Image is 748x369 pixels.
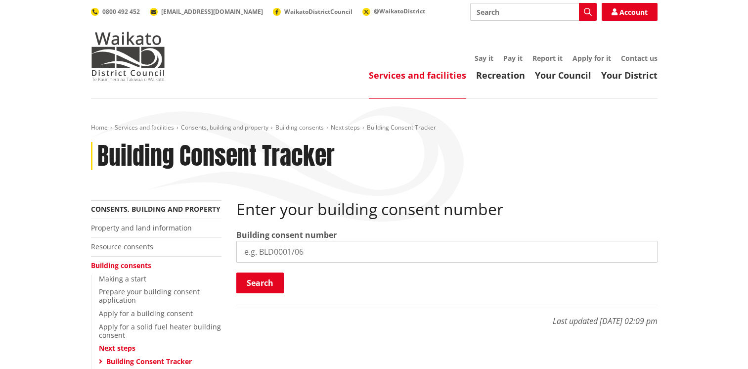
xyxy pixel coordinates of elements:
a: Next steps [99,343,135,353]
a: Recreation [476,69,525,81]
a: Property and land information [91,223,192,232]
a: Account [602,3,658,21]
a: Next steps [331,123,360,132]
button: Search [236,273,284,293]
a: [EMAIL_ADDRESS][DOMAIN_NAME] [150,7,263,16]
span: 0800 492 452 [102,7,140,16]
a: Contact us [621,53,658,63]
nav: breadcrumb [91,124,658,132]
img: Waikato District Council - Te Kaunihera aa Takiwaa o Waikato [91,32,165,81]
h2: Enter your building consent number [236,200,658,219]
a: Apply for a building consent [99,309,193,318]
h1: Building Consent Tracker [97,142,335,171]
a: Report it [532,53,563,63]
a: 0800 492 452 [91,7,140,16]
a: Building consents [91,261,151,270]
a: @WaikatoDistrict [362,7,425,15]
a: Consents, building and property [181,123,268,132]
span: @WaikatoDistrict [374,7,425,15]
a: Pay it [503,53,523,63]
a: Say it [475,53,493,63]
a: Apply for a solid fuel heater building consent​ [99,322,221,340]
a: Apply for it [572,53,611,63]
a: Consents, building and property [91,204,220,214]
a: Making a start [99,274,146,283]
span: WaikatoDistrictCouncil [284,7,352,16]
a: Your Council [535,69,591,81]
span: [EMAIL_ADDRESS][DOMAIN_NAME] [161,7,263,16]
input: e.g. BLD0001/06 [236,241,658,263]
a: Your District [601,69,658,81]
a: Services and facilities [369,69,466,81]
a: Building consents [275,123,324,132]
a: Building Consent Tracker [106,357,192,366]
a: Prepare your building consent application [99,287,200,305]
p: Last updated [DATE] 02:09 pm [236,305,658,327]
a: Services and facilities [115,123,174,132]
a: WaikatoDistrictCouncil [273,7,352,16]
a: Home [91,123,108,132]
a: Resource consents [91,242,153,251]
label: Building consent number [236,229,337,241]
input: Search input [470,3,597,21]
span: Building Consent Tracker [367,123,436,132]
